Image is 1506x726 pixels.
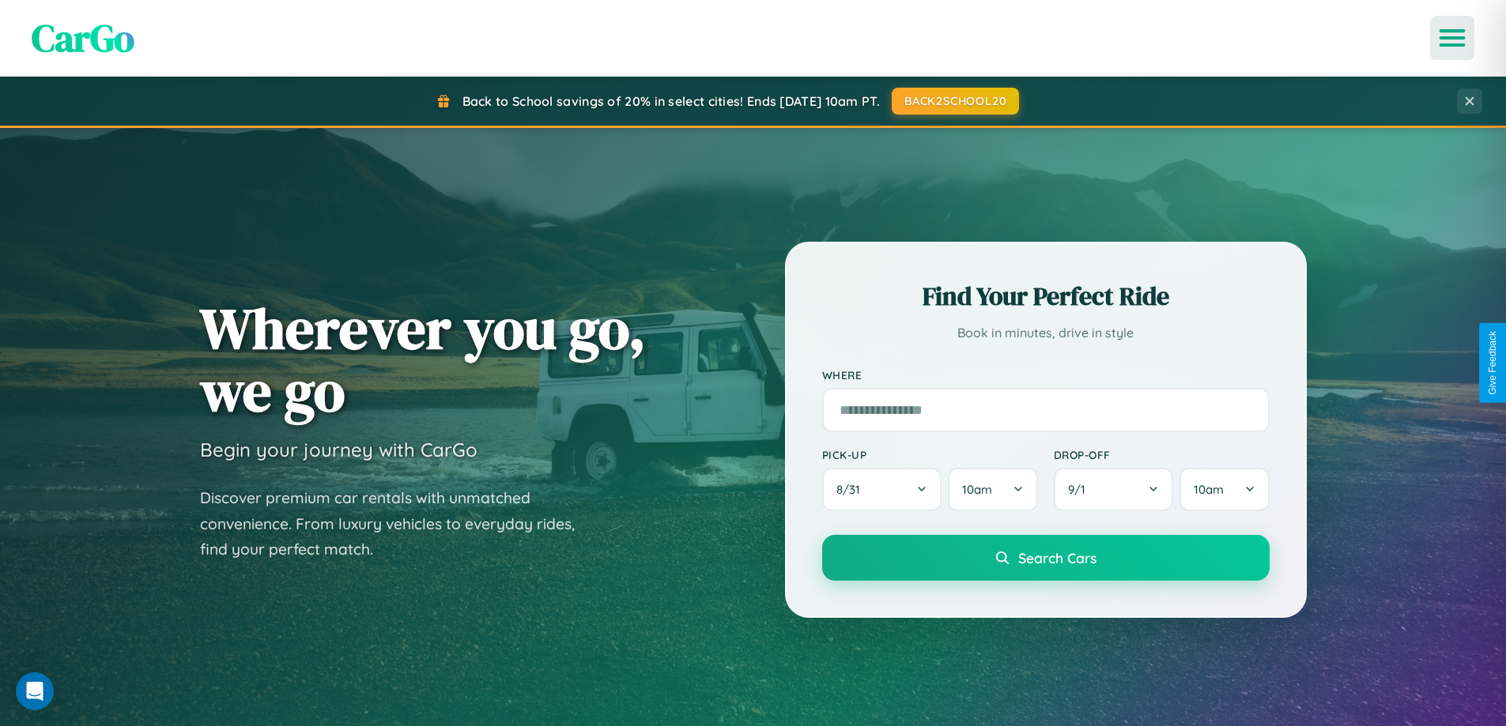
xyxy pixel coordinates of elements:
button: Search Cars [822,535,1270,581]
div: Give Feedback [1487,331,1498,395]
h3: Begin your journey with CarGo [200,438,477,461]
div: Open Intercom Messenger [16,672,54,710]
label: Drop-off [1054,448,1270,461]
label: Pick-up [822,448,1038,461]
span: 10am [1194,482,1224,497]
button: BACK2SCHOOL20 [892,88,1019,115]
span: CarGo [32,12,134,64]
p: Discover premium car rentals with unmatched convenience. From luxury vehicles to everyday rides, ... [200,485,595,562]
span: 8 / 31 [836,482,868,497]
h1: Wherever you go, we go [200,297,646,422]
span: 9 / 1 [1068,482,1093,497]
button: 10am [1180,468,1269,511]
h2: Find Your Perfect Ride [822,279,1270,314]
button: Open menu [1430,16,1474,60]
p: Book in minutes, drive in style [822,322,1270,344]
label: Where [822,368,1270,382]
button: 9/1 [1054,468,1174,511]
span: Search Cars [1018,549,1096,566]
span: 10am [962,482,992,497]
span: Back to School savings of 20% in select cities! Ends [DATE] 10am PT. [462,93,880,109]
button: 8/31 [822,468,942,511]
button: 10am [948,468,1037,511]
